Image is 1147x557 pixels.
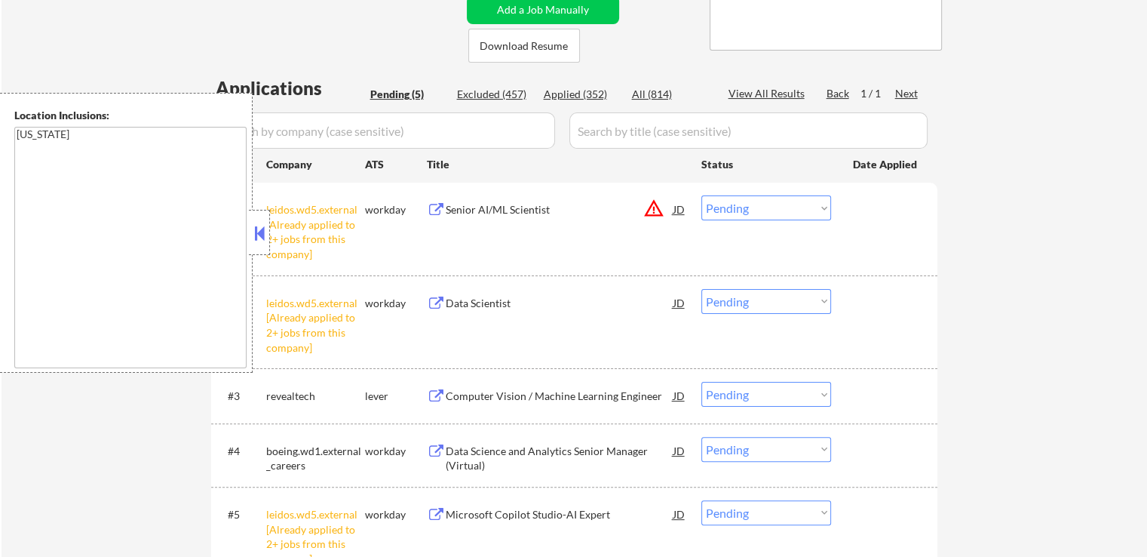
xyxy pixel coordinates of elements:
[446,296,673,311] div: Data Scientist
[365,389,427,404] div: lever
[365,157,427,172] div: ATS
[266,157,365,172] div: Company
[672,382,687,409] div: JD
[457,87,532,102] div: Excluded (457)
[672,289,687,316] div: JD
[853,157,919,172] div: Date Applied
[728,86,809,101] div: View All Results
[827,86,851,101] div: Back
[365,202,427,217] div: workday
[468,29,580,63] button: Download Resume
[672,195,687,223] div: JD
[228,507,254,522] div: #5
[446,389,673,404] div: Computer Vision / Machine Learning Engineer
[569,112,928,149] input: Search by title (case sensitive)
[701,150,831,177] div: Status
[446,444,673,473] div: Data Science and Analytics Senior Manager (Virtual)
[365,507,427,522] div: workday
[672,500,687,528] div: JD
[643,198,664,219] button: warning_amber
[266,202,365,261] div: leidos.wd5.external [Already applied to 2+ jobs from this company]
[860,86,895,101] div: 1 / 1
[544,87,619,102] div: Applied (352)
[228,444,254,459] div: #4
[216,79,365,97] div: Applications
[427,157,687,172] div: Title
[446,507,673,522] div: Microsoft Copilot Studio-AI Expert
[14,108,247,123] div: Location Inclusions:
[446,202,673,217] div: Senior AI/ML Scientist
[266,296,365,355] div: leidos.wd5.external [Already applied to 2+ jobs from this company]
[365,296,427,311] div: workday
[632,87,707,102] div: All (814)
[266,444,365,473] div: boeing.wd1.external_careers
[365,444,427,459] div: workday
[672,437,687,464] div: JD
[895,86,919,101] div: Next
[370,87,446,102] div: Pending (5)
[228,389,254,404] div: #3
[216,112,555,149] input: Search by company (case sensitive)
[266,389,365,404] div: revealtech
